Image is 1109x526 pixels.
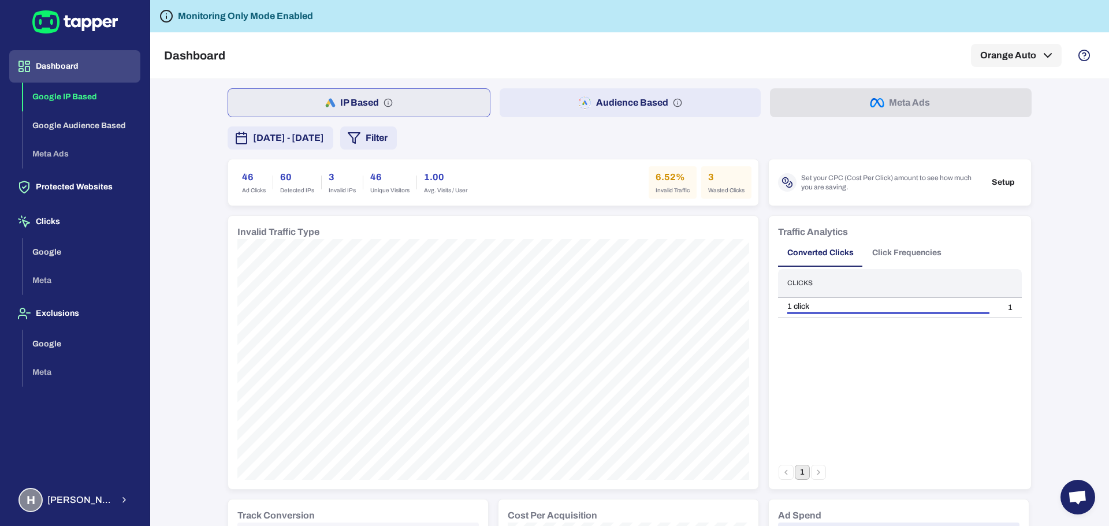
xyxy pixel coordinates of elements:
[23,120,140,129] a: Google Audience Based
[508,509,597,523] h6: Cost Per Acquisition
[237,509,315,523] h6: Track Conversion
[242,186,266,195] span: Ad Clicks
[23,238,140,267] button: Google
[778,239,863,267] button: Converted Clicks
[329,186,356,195] span: Invalid IPs
[370,186,410,195] span: Unique Visitors
[228,88,490,117] button: IP Based
[778,465,827,480] nav: pagination navigation
[370,170,410,184] h6: 46
[280,170,314,184] h6: 60
[778,269,999,297] th: Clicks
[18,488,43,512] div: H
[9,206,140,238] button: Clicks
[985,174,1022,191] button: Setup
[228,126,333,150] button: [DATE] - [DATE]
[384,98,393,107] svg: IP based: Search, Display, and Shopping.
[778,225,848,239] h6: Traffic Analytics
[23,111,140,140] button: Google Audience Based
[787,301,989,312] div: 1 click
[159,9,173,23] svg: Tapper is not blocking any fraudulent activity for this domain
[424,186,467,195] span: Avg. Visits / User
[656,186,690,195] span: Invalid Traffic
[1060,480,1095,514] div: Open chat
[863,239,951,267] button: Click Frequencies
[253,131,324,145] span: [DATE] - [DATE]
[23,330,140,359] button: Google
[9,50,140,83] button: Dashboard
[340,126,397,150] button: Filter
[801,173,980,192] span: Set your CPC (Cost Per Click) amount to see how much you are saving.
[971,44,1062,67] button: Orange Auto
[178,9,313,23] h6: Monitoring Only Mode Enabled
[656,170,690,184] h6: 6.52%
[23,91,140,101] a: Google IP Based
[9,171,140,203] button: Protected Websites
[9,61,140,70] a: Dashboard
[47,494,113,506] span: [PERSON_NAME] Moaref
[23,338,140,348] a: Google
[795,465,810,480] button: page 1
[9,216,140,226] a: Clicks
[9,297,140,330] button: Exclusions
[999,297,1022,318] td: 1
[424,170,467,184] h6: 1.00
[329,170,356,184] h6: 3
[9,181,140,191] a: Protected Websites
[708,170,745,184] h6: 3
[673,98,682,107] svg: Audience based: Search, Display, Shopping, Video Performance Max, Demand Generation
[708,186,745,195] span: Wasted Clicks
[778,509,821,523] h6: Ad Spend
[237,225,319,239] h6: Invalid Traffic Type
[164,49,225,62] h5: Dashboard
[9,308,140,318] a: Exclusions
[9,483,140,517] button: H[PERSON_NAME] Moaref
[500,88,761,117] button: Audience Based
[280,186,314,195] span: Detected IPs
[242,170,266,184] h6: 46
[23,83,140,111] button: Google IP Based
[23,246,140,256] a: Google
